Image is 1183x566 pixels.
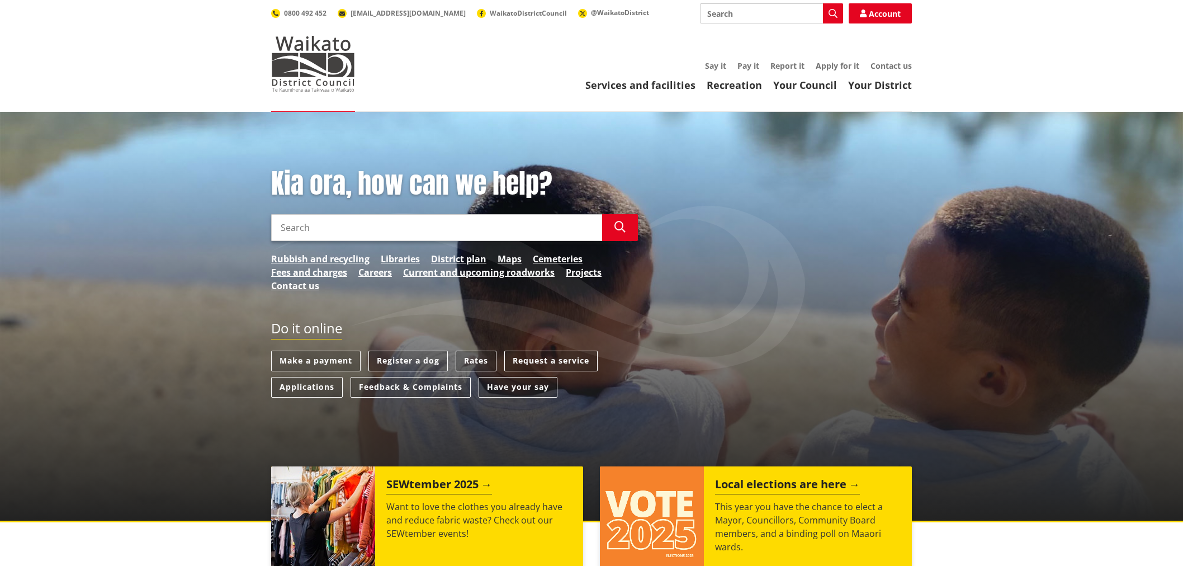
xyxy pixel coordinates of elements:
[477,8,567,18] a: WaikatoDistrictCouncil
[456,351,496,371] a: Rates
[284,8,326,18] span: 0800 492 452
[271,8,326,18] a: 0800 492 452
[700,3,843,23] input: Search input
[849,3,912,23] a: Account
[816,60,859,71] a: Apply for it
[368,351,448,371] a: Register a dog
[271,36,355,92] img: Waikato District Council - Te Kaunihera aa Takiwaa o Waikato
[585,78,695,92] a: Services and facilities
[707,78,762,92] a: Recreation
[715,478,860,494] h2: Local elections are here
[533,252,583,266] a: Cemeteries
[566,266,602,279] a: Projects
[271,351,361,371] a: Make a payment
[715,500,901,554] p: This year you have the chance to elect a Mayor, Councillors, Community Board members, and a bindi...
[705,60,726,71] a: Say it
[271,279,319,293] a: Contact us
[403,266,555,279] a: Current and upcoming roadworks
[504,351,598,371] a: Request a service
[271,168,638,200] h1: Kia ora, how can we help?
[870,60,912,71] a: Contact us
[386,500,572,540] p: Want to love the clothes you already have and reduce fabric waste? Check out our SEWtember events!
[351,8,466,18] span: [EMAIL_ADDRESS][DOMAIN_NAME]
[737,60,759,71] a: Pay it
[591,8,649,17] span: @WaikatoDistrict
[773,78,837,92] a: Your Council
[770,60,805,71] a: Report it
[431,252,486,266] a: District plan
[386,478,492,494] h2: SEWtember 2025
[848,78,912,92] a: Your District
[479,377,557,398] a: Have your say
[271,252,370,266] a: Rubbish and recycling
[381,252,420,266] a: Libraries
[358,266,392,279] a: Careers
[490,8,567,18] span: WaikatoDistrictCouncil
[271,377,343,398] a: Applications
[271,266,347,279] a: Fees and charges
[578,8,649,17] a: @WaikatoDistrict
[338,8,466,18] a: [EMAIL_ADDRESS][DOMAIN_NAME]
[498,252,522,266] a: Maps
[271,320,342,340] h2: Do it online
[271,214,602,241] input: Search input
[351,377,471,398] a: Feedback & Complaints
